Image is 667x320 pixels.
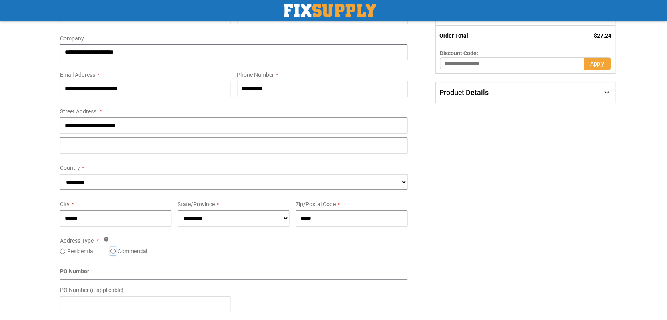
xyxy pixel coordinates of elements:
[439,88,489,97] span: Product Details
[60,287,124,293] span: PO Number (if applicable)
[60,165,80,171] span: Country
[67,247,94,255] label: Residential
[439,32,468,39] strong: Order Total
[590,60,604,67] span: Apply
[569,15,611,21] span: Not yet calculated
[584,57,611,70] button: Apply
[60,237,94,244] span: Address Type
[118,247,147,255] label: Commercial
[60,72,95,78] span: Email Address
[60,267,408,280] div: PO Number
[296,201,336,207] span: Zip/Postal Code
[60,35,84,42] span: Company
[60,201,70,207] span: City
[284,4,376,17] img: Fix Industrial Supply
[237,72,274,78] span: Phone Number
[284,4,376,17] a: store logo
[178,201,215,207] span: State/Province
[440,50,478,56] span: Discount Code:
[594,32,611,39] span: $27.24
[60,108,96,115] span: Street Address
